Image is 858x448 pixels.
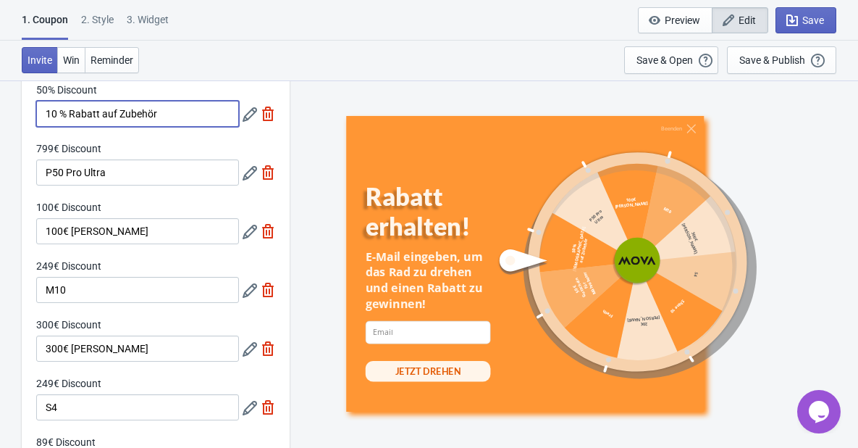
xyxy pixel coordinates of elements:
button: Save [775,7,836,33]
button: Save & Open [624,46,718,74]
div: JETZT DREHEN [395,365,460,378]
button: Edit [712,7,768,33]
label: 50% Discount [36,83,97,97]
div: 3. Widget [127,12,169,38]
button: Invite [22,47,58,73]
img: delete.svg [261,107,275,121]
img: delete.svg [261,283,275,297]
img: delete.svg [261,400,275,415]
img: delete.svg [261,165,275,180]
span: Save [802,14,824,26]
label: 799€ Discount [36,141,101,156]
div: Save & Open [636,54,693,66]
span: Win [63,54,80,66]
span: Preview [665,14,700,26]
span: Invite [28,54,52,66]
span: Edit [739,14,756,26]
div: 1. Coupon [22,12,68,40]
img: delete.svg [261,341,275,356]
span: Reminder [91,54,133,66]
label: 249€ Discount [36,376,101,391]
div: E-Mail eingeben, um das Rad zu drehen und einen Rabatt zu gewinnen! [365,249,490,312]
button: Save & Publish [727,46,836,74]
label: 300€ Discount [36,318,101,332]
button: Preview [638,7,712,33]
input: Email [365,320,490,344]
button: Win [57,47,85,73]
iframe: chat widget [797,390,844,434]
button: Reminder [85,47,139,73]
label: 100€ Discount [36,200,101,215]
div: Beenden [661,125,682,132]
div: Save & Publish [739,54,805,66]
label: 249€ Discount [36,259,101,273]
img: delete.svg [261,224,275,238]
div: Rabatt erhalten! [365,181,515,241]
div: 2 . Style [81,12,114,38]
